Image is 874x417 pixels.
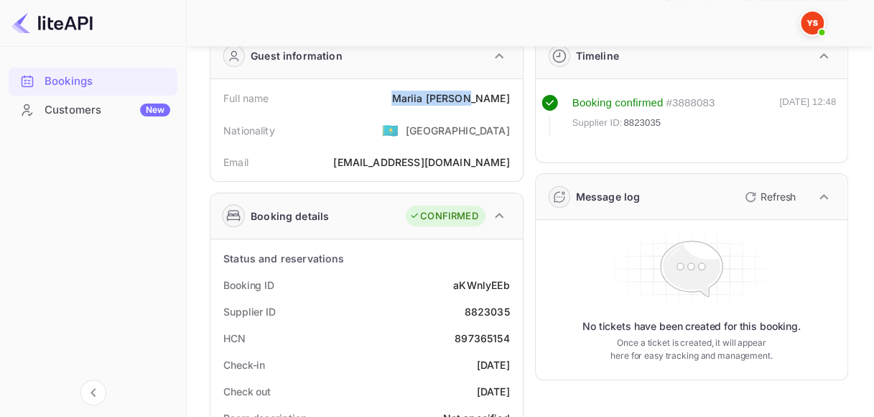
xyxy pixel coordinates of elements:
div: Timeline [576,48,619,63]
div: Bookings [45,73,170,90]
div: Message log [576,189,641,204]
div: Booking confirmed [572,95,664,111]
p: Once a ticket is created, it will appear here for easy tracking and management. [609,336,774,362]
span: Supplier ID: [572,116,623,130]
img: Yandex Support [801,12,824,35]
div: Supplier ID [223,304,276,319]
a: Bookings [9,68,177,94]
div: [DATE] [477,384,510,399]
div: [GEOGRAPHIC_DATA] [406,123,510,138]
p: No tickets have been created for this booking. [582,319,801,334]
div: CONFIRMED [409,209,478,224]
div: Bookings [9,68,177,96]
div: 897365154 [455,331,509,346]
div: Booking details [251,208,329,224]
div: Check-in [223,357,265,372]
div: # 3888083 [666,95,715,111]
img: LiteAPI logo [11,12,93,35]
div: CustomersNew [9,96,177,124]
button: Refresh [736,185,801,208]
a: CustomersNew [9,96,177,123]
div: [DATE] 12:48 [779,95,836,137]
div: Nationality [223,123,275,138]
button: Collapse navigation [80,380,106,405]
p: Refresh [761,189,796,204]
span: United States [382,117,399,143]
div: [EMAIL_ADDRESS][DOMAIN_NAME] [333,155,509,170]
div: Booking ID [223,278,274,293]
div: Check out [223,384,271,399]
div: [DATE] [477,357,510,372]
div: HCN [223,331,246,346]
div: Guest information [251,48,343,63]
div: Customers [45,102,170,119]
div: Full name [223,91,269,106]
div: aKWnlyEEb [453,278,509,293]
div: Email [223,155,248,170]
div: 8823035 [464,304,509,319]
div: New [140,104,170,116]
div: Status and reservations [223,251,344,266]
div: Mariia [PERSON_NAME] [391,91,509,106]
span: 8823035 [623,116,661,130]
